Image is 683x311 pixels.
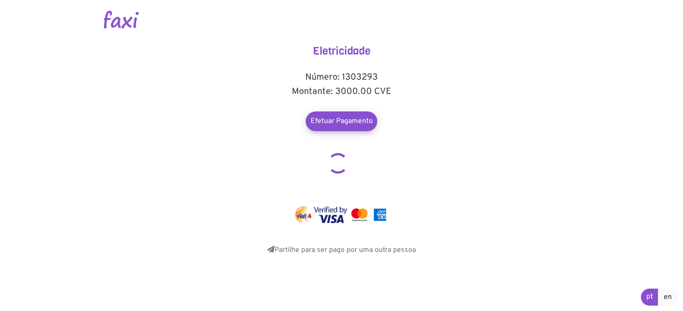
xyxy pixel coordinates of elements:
[252,72,431,83] h5: Número: 1303293
[314,206,347,223] img: visa
[252,86,431,97] h5: Montante: 3000.00 CVE
[658,289,678,306] a: en
[267,246,416,255] a: Partilhe para ser pago por uma outra pessoa
[295,206,312,223] img: vinti4
[371,206,388,223] img: mastercard
[641,289,658,306] a: pt
[349,206,370,223] img: mastercard
[306,111,377,131] a: Efetuar Pagamento
[252,45,431,58] h4: Eletricidade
